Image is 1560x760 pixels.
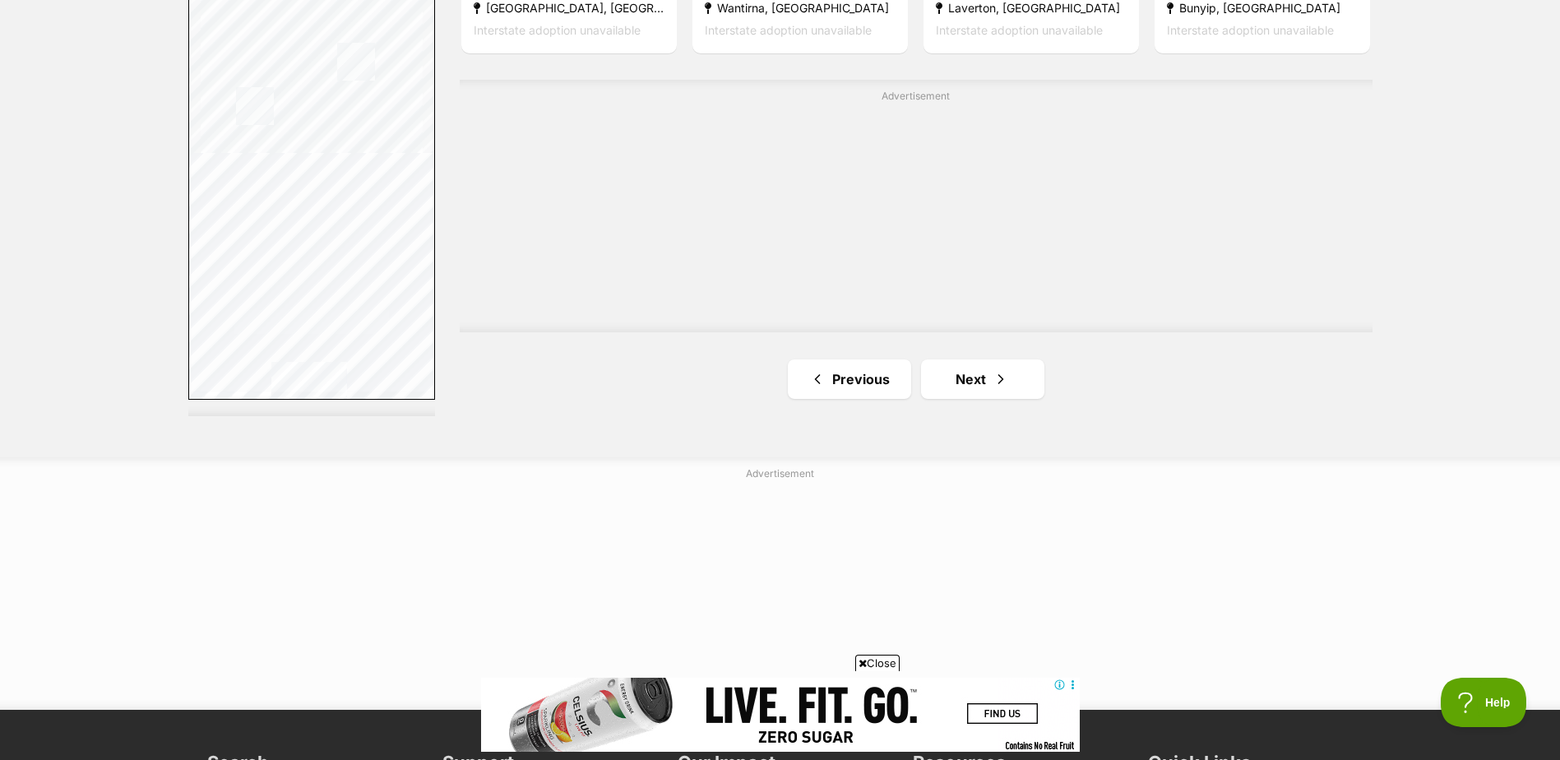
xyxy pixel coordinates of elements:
[382,488,1179,693] iframe: Advertisement
[705,23,872,37] span: Interstate adoption unavailable
[1167,23,1334,37] span: Interstate adoption unavailable
[517,110,1315,316] iframe: Advertisement
[855,655,900,671] span: Close
[788,359,911,399] a: Previous page
[460,80,1373,332] div: Advertisement
[481,678,1080,752] iframe: Advertisement
[1441,678,1527,727] iframe: Help Scout Beacon - Open
[936,23,1103,37] span: Interstate adoption unavailable
[474,23,641,37] span: Interstate adoption unavailable
[921,359,1044,399] a: Next page
[460,359,1373,399] nav: Pagination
